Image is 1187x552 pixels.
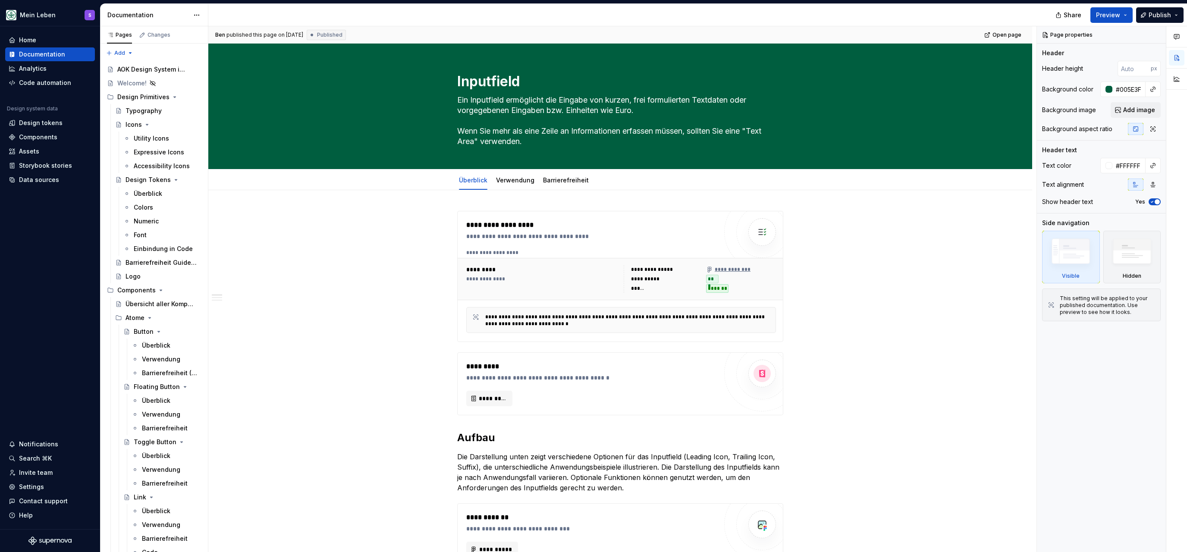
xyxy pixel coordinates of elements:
div: Settings [19,483,44,491]
div: Welcome! [117,79,147,88]
div: Icons [126,120,142,129]
a: Verwendung [128,518,204,532]
div: Link [134,493,146,502]
div: Toggle Button [134,438,176,446]
p: px [1151,65,1157,72]
a: Accessibility Icons [120,159,204,173]
div: Font [134,231,147,239]
div: Documentation [19,50,65,59]
div: Background image [1042,106,1096,114]
a: Typography [112,104,204,118]
a: Floating Button [120,380,204,394]
button: Notifications [5,437,95,451]
a: Barrierefreiheit [128,421,204,435]
a: Verwendung [496,176,534,184]
div: Barrierefreiheit [540,171,592,189]
button: Help [5,508,95,522]
a: Überblick [128,449,204,463]
div: Design Tokens [126,176,171,184]
div: Home [19,36,36,44]
a: Verwendung [128,352,204,366]
a: Icons [112,118,204,132]
div: Background aspect ratio [1042,125,1112,133]
div: published this page on [DATE] [226,31,303,38]
div: Help [19,511,33,520]
div: Background color [1042,85,1093,94]
div: Components [104,283,204,297]
div: Hidden [1103,231,1161,283]
div: Header text [1042,146,1077,154]
a: Colors [120,201,204,214]
div: Atome [126,314,144,322]
input: Auto [1118,61,1151,76]
button: Add image [1111,102,1161,118]
button: Publish [1136,7,1184,23]
a: Button [120,325,204,339]
a: Assets [5,144,95,158]
a: Überblick [120,187,204,201]
div: Verwendung [142,355,180,364]
a: Überblick [128,339,204,352]
h2: Aufbau [457,431,783,445]
button: Search ⌘K [5,452,95,465]
a: Analytics [5,62,95,75]
div: Text color [1042,161,1071,170]
input: Auto [1112,158,1146,173]
div: S [88,12,91,19]
div: Storybook stories [19,161,72,170]
div: Einbindung in Code [134,245,193,253]
div: Überblick [142,341,170,350]
button: Preview [1090,7,1133,23]
div: Logo [126,272,141,281]
a: Einbindung in Code [120,242,204,256]
a: Link [120,490,204,504]
a: Expressive Icons [120,145,204,159]
div: Header [1042,49,1064,57]
div: Verwendung [142,410,180,419]
a: Toggle Button [120,435,204,449]
a: Storybook stories [5,159,95,172]
a: Invite team [5,466,95,480]
div: Button [134,327,154,336]
a: Design Tokens [112,173,204,187]
a: Settings [5,480,95,494]
a: Überblick [128,504,204,518]
div: Components [19,133,57,141]
div: Visible [1042,231,1100,283]
a: Components [5,130,95,144]
div: Show header text [1042,198,1093,206]
div: Expressive Icons [134,148,184,157]
a: Documentation [5,47,95,61]
div: Floating Button [134,383,180,391]
span: Share [1064,11,1081,19]
div: Überblick [142,452,170,460]
div: Search ⌘K [19,454,52,463]
div: Changes [148,31,170,38]
span: Ben [215,31,225,38]
div: Verwendung [493,171,538,189]
div: Data sources [19,176,59,184]
div: Atome [112,311,204,325]
div: Pages [107,31,132,38]
button: Add [104,47,136,59]
div: Visible [1062,273,1080,279]
div: Design Primitives [117,93,170,101]
a: Open page [982,29,1025,41]
div: Barrierefreiheit Guidelines [126,258,197,267]
a: Utility Icons [120,132,204,145]
div: Numeric [134,217,159,226]
textarea: Inputfield [455,71,782,91]
div: Design Primitives [104,90,204,104]
svg: Supernova Logo [28,536,72,545]
div: Documentation [107,11,189,19]
a: Verwendung [128,408,204,421]
div: Accessibility Icons [134,162,190,170]
div: Colors [134,203,153,212]
span: Add image [1123,106,1155,114]
div: Assets [19,147,39,156]
a: Barrierefreiheit Guidelines [112,256,204,270]
p: Die Darstellung unten zeigt verschiedene Optionen für das Inputfield (Leading Icon, Trailing Icon... [457,452,783,493]
a: AOK Design System in Arbeit [104,63,204,76]
span: Preview [1096,11,1120,19]
a: Überblick [128,394,204,408]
